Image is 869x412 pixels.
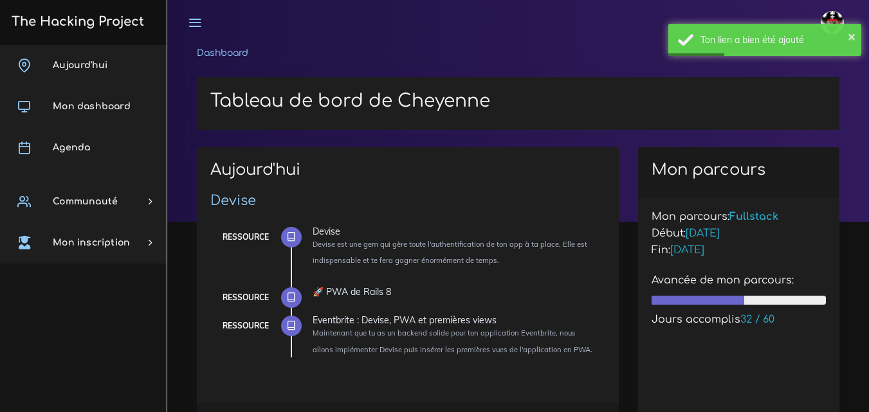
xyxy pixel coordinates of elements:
[313,227,596,236] div: Devise
[197,48,248,58] a: Dashboard
[53,238,130,247] span: Mon inscription
[53,60,107,70] span: Aujourd'hui
[729,211,778,222] span: Fullstack
[313,240,587,265] small: Devise est une gem qui gère toute l'authentification de ton app à ta place. Elle est indispensabl...
[652,314,826,326] h5: Jours accomplis
[223,291,269,305] div: Ressource
[210,161,605,188] h2: Aujourd'hui
[821,11,844,34] img: avatar
[700,33,852,46] div: Ton lien a bien été ajouté
[313,316,596,325] div: Eventbrite : Devise, PWA et premières views
[740,314,774,325] span: 32 / 60
[670,244,704,256] span: [DATE]
[313,287,596,296] div: 🚀 PWA de Rails 8
[223,319,269,333] div: Ressource
[53,197,118,206] span: Communauté
[53,102,131,111] span: Mon dashboard
[686,228,720,239] span: [DATE]
[652,161,826,179] h2: Mon parcours
[210,193,256,208] a: Devise
[8,15,144,29] h3: The Hacking Project
[53,143,90,152] span: Agenda
[652,211,826,223] h5: Mon parcours:
[652,274,826,287] h5: Avancée de mon parcours:
[848,30,855,42] button: ×
[223,230,269,244] div: Ressource
[652,228,826,240] h5: Début:
[210,91,826,112] h1: Tableau de bord de Cheyenne
[313,328,592,354] small: Maintenant que tu as un backend solide pour ton application Eventbrite, nous allons implémenter D...
[652,244,826,256] h5: Fin:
